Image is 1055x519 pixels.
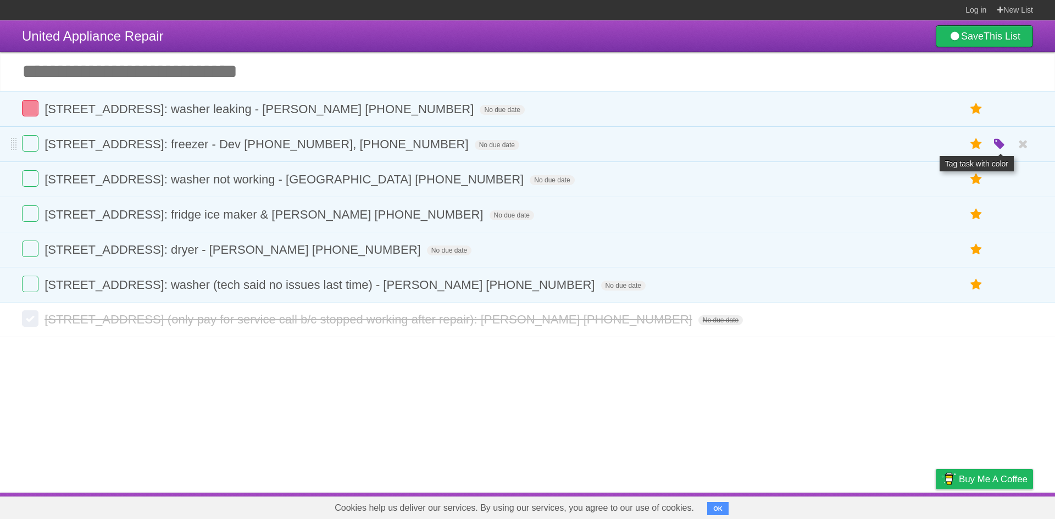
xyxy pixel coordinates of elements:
[964,495,1033,516] a: Suggest a feature
[45,312,695,326] span: [STREET_ADDRESS] (only pay for service call b/c stopped working after repair): [PERSON_NAME] [PHO...
[45,278,597,292] span: [STREET_ADDRESS]: washer (tech said no issues last time) - [PERSON_NAME] [PHONE_NUMBER]
[790,495,813,516] a: About
[22,170,38,187] label: Done
[480,105,524,115] span: No due date
[22,100,38,116] label: Done
[826,495,870,516] a: Developers
[921,495,950,516] a: Privacy
[936,469,1033,489] a: Buy me a coffee
[45,243,424,256] span: [STREET_ADDRESS]: dryer - [PERSON_NAME] [PHONE_NUMBER]
[45,208,486,221] span: [STREET_ADDRESS]: fridge ice maker & [PERSON_NAME] [PHONE_NUMBER]
[936,25,1033,47] a: SaveThis List
[966,205,987,224] label: Star task
[490,210,534,220] span: No due date
[698,315,743,325] span: No due date
[601,281,646,291] span: No due date
[941,470,956,488] img: Buy me a coffee
[22,205,38,222] label: Done
[45,102,476,116] span: [STREET_ADDRESS]: washer leaking - [PERSON_NAME] [PHONE_NUMBER]
[966,276,987,294] label: Star task
[959,470,1028,489] span: Buy me a coffee
[22,135,38,152] label: Done
[22,29,164,43] span: United Appliance Repair
[22,310,38,327] label: Done
[707,502,729,515] button: OK
[966,241,987,259] label: Star task
[884,495,908,516] a: Terms
[22,241,38,257] label: Done
[45,172,526,186] span: [STREET_ADDRESS]: washer not working - [GEOGRAPHIC_DATA] [PHONE_NUMBER]
[45,137,471,151] span: [STREET_ADDRESS]: freezer - Dev [PHONE_NUMBER], [PHONE_NUMBER]
[966,135,987,153] label: Star task
[324,497,705,519] span: Cookies help us deliver our services. By using our services, you agree to our use of cookies.
[530,175,574,185] span: No due date
[966,170,987,188] label: Star task
[984,31,1020,42] b: This List
[22,276,38,292] label: Done
[427,245,471,255] span: No due date
[475,140,519,150] span: No due date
